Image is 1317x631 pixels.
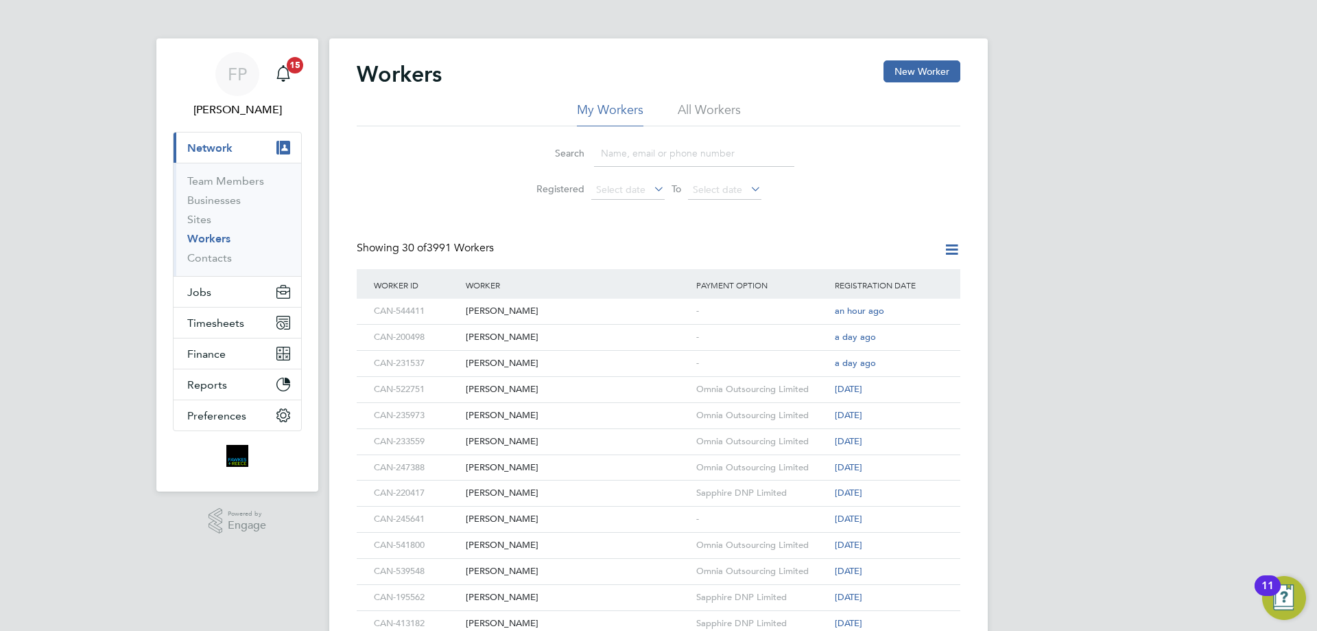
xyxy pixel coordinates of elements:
[370,481,462,506] div: CAN-220417
[835,565,862,577] span: [DATE]
[357,241,497,255] div: Showing
[835,305,884,317] span: an hour ago
[187,347,226,360] span: Finance
[693,377,831,402] div: Omnia Outsourcing Limited
[596,183,645,196] span: Select date
[187,194,241,207] a: Businesses
[402,241,427,255] span: 30 of
[835,487,862,498] span: [DATE]
[209,508,267,534] a: Powered byEngage
[370,480,947,492] a: CAN-220417[PERSON_NAME]Sapphire DNP Limited[DATE]
[228,508,266,520] span: Powered by
[693,481,831,506] div: Sapphire DNP Limited
[370,532,947,544] a: CAN-541800[PERSON_NAME]Omnia Outsourcing Limited[DATE]
[370,376,947,388] a: CAN-522751[PERSON_NAME]Omnia Outsourcing Limited[DATE]
[462,299,693,324] div: [PERSON_NAME]
[835,331,876,343] span: a day ago
[1261,586,1274,604] div: 11
[370,325,462,350] div: CAN-200498
[156,38,318,492] nav: Main navigation
[370,610,947,622] a: CAN-413182[PERSON_NAME]Sapphire DNP Limited[DATE]
[462,533,693,558] div: [PERSON_NAME]
[370,298,947,310] a: CAN-544411[PERSON_NAME]-an hour ago
[370,585,462,610] div: CAN-195562
[370,269,462,301] div: Worker ID
[187,213,211,226] a: Sites
[462,481,693,506] div: [PERSON_NAME]
[174,163,301,276] div: Network
[370,350,947,362] a: CAN-231537[PERSON_NAME]-a day ago
[370,507,462,532] div: CAN-245641
[173,102,302,118] span: Faye Plunger
[835,435,862,447] span: [DATE]
[462,377,693,402] div: [PERSON_NAME]
[402,241,494,255] span: 3991 Workers
[462,351,693,376] div: [PERSON_NAME]
[835,617,862,629] span: [DATE]
[370,584,947,596] a: CAN-195562[PERSON_NAME]Sapphire DNP Limited[DATE]
[462,455,693,481] div: [PERSON_NAME]
[667,180,685,198] span: To
[370,403,462,428] div: CAN-235973
[370,351,462,376] div: CAN-231537
[173,52,302,118] a: FP[PERSON_NAME]
[174,339,301,369] button: Finance
[370,533,462,558] div: CAN-541800
[187,232,230,245] a: Workers
[462,429,693,455] div: [PERSON_NAME]
[693,299,831,324] div: -
[678,102,741,126] li: All Workers
[462,403,693,428] div: [PERSON_NAME]
[523,147,584,159] label: Search
[831,269,947,301] div: Registration Date
[693,351,831,376] div: -
[187,317,244,330] span: Timesheets
[693,269,831,301] div: Payment Option
[370,558,947,570] a: CAN-539548[PERSON_NAME]Omnia Outsourcing Limited[DATE]
[370,455,947,466] a: CAN-247388[PERSON_NAME]Omnia Outsourcing Limited[DATE]
[693,429,831,455] div: Omnia Outsourcing Limited
[228,65,247,83] span: FP
[370,429,462,455] div: CAN-233559
[693,183,742,196] span: Select date
[174,308,301,338] button: Timesheets
[187,286,211,299] span: Jobs
[174,400,301,431] button: Preferences
[174,133,301,163] button: Network
[1262,576,1306,620] button: Open Resource Center, 11 new notifications
[693,559,831,584] div: Omnia Outsourcing Limited
[835,357,876,369] span: a day ago
[187,409,246,422] span: Preferences
[370,377,462,402] div: CAN-522751
[883,60,960,82] button: New Worker
[370,402,947,414] a: CAN-235973[PERSON_NAME]Omnia Outsourcing Limited[DATE]
[174,369,301,400] button: Reports
[187,251,232,264] a: Contacts
[187,141,233,154] span: Network
[693,325,831,350] div: -
[462,559,693,584] div: [PERSON_NAME]
[370,455,462,481] div: CAN-247388
[835,591,862,603] span: [DATE]
[174,277,301,307] button: Jobs
[370,428,947,440] a: CAN-233559[PERSON_NAME]Omnia Outsourcing Limited[DATE]
[462,585,693,610] div: [PERSON_NAME]
[835,513,862,525] span: [DATE]
[287,57,303,73] span: 15
[835,461,862,473] span: [DATE]
[693,403,831,428] div: Omnia Outsourcing Limited
[370,299,462,324] div: CAN-544411
[370,506,947,518] a: CAN-245641[PERSON_NAME]-[DATE]
[462,507,693,532] div: [PERSON_NAME]
[462,269,693,301] div: Worker
[173,445,302,467] a: Go to home page
[693,455,831,481] div: Omnia Outsourcing Limited
[835,539,862,551] span: [DATE]
[594,140,794,167] input: Name, email or phone number
[523,183,584,195] label: Registered
[187,378,227,391] span: Reports
[370,559,462,584] div: CAN-539548
[577,102,643,126] li: My Workers
[370,324,947,336] a: CAN-200498[PERSON_NAME]-a day ago
[835,383,862,395] span: [DATE]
